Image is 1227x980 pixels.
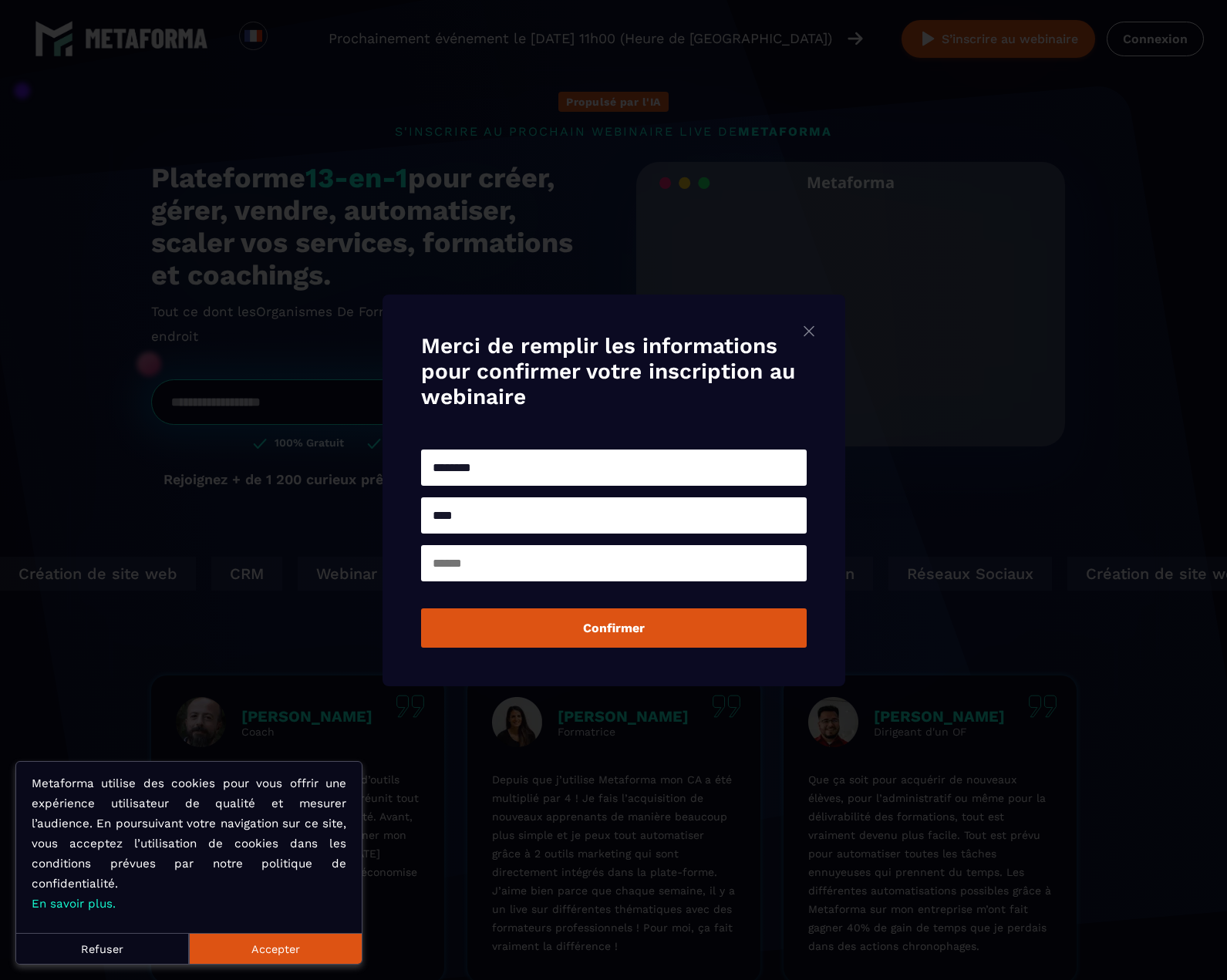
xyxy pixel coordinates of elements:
[421,608,807,648] button: Confirmer
[189,933,362,964] button: Accepter
[32,897,116,911] a: En savoir plus.
[32,773,346,914] p: Metaforma utilise des cookies pour vous offrir une expérience utilisateur de qualité et mesurer l...
[800,322,818,341] img: close
[421,333,807,409] h4: Merci de remplir les informations pour confirmer votre inscription au webinaire
[16,933,189,964] button: Refuser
